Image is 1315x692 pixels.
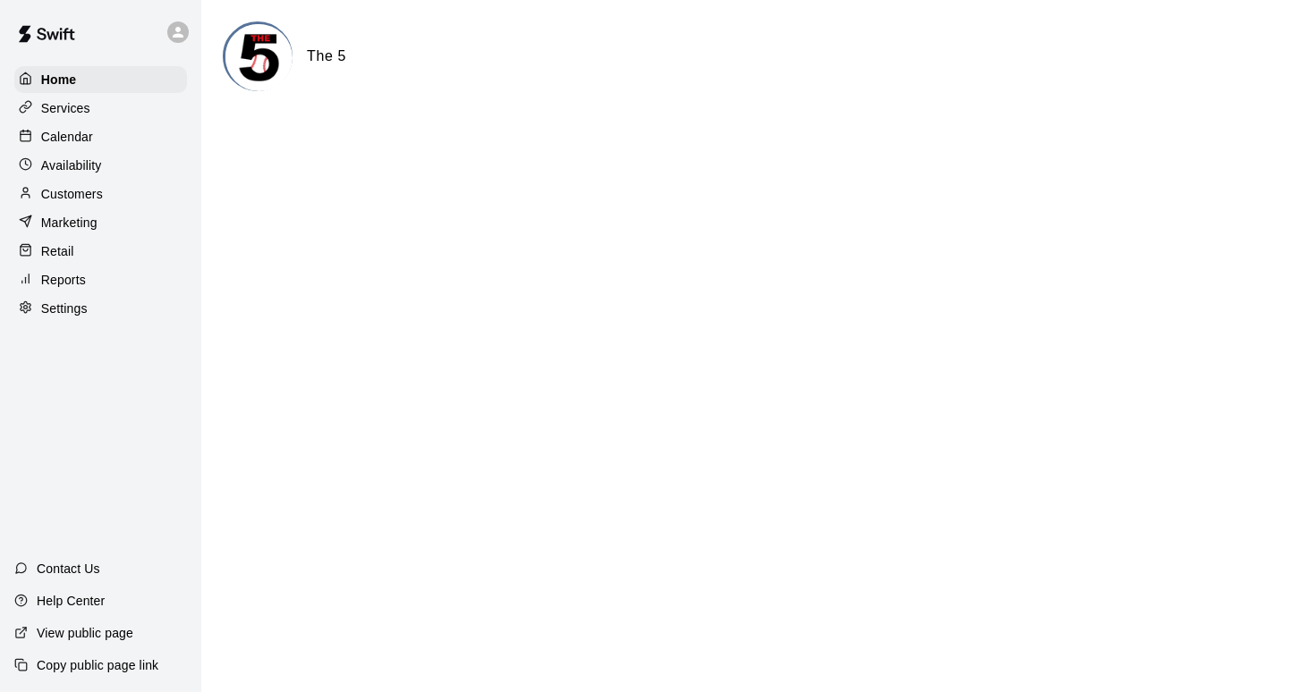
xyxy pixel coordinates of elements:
a: Settings [14,295,187,322]
p: Marketing [41,214,98,232]
a: Calendar [14,123,187,150]
p: Retail [41,242,74,260]
img: The 5 logo [225,24,293,91]
p: Availability [41,156,102,174]
p: Calendar [41,128,93,146]
p: Home [41,71,77,89]
a: Home [14,66,187,93]
p: Contact Us [37,560,100,578]
p: Settings [41,300,88,317]
a: Marketing [14,209,187,236]
p: View public page [37,624,133,642]
p: Copy public page link [37,656,158,674]
a: Reports [14,266,187,293]
p: Services [41,99,90,117]
a: Availability [14,152,187,179]
a: Retail [14,238,187,265]
p: Reports [41,271,86,289]
p: Help Center [37,592,105,610]
h6: The 5 [307,45,346,68]
a: Customers [14,181,187,207]
a: Services [14,95,187,122]
p: Customers [41,185,103,203]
